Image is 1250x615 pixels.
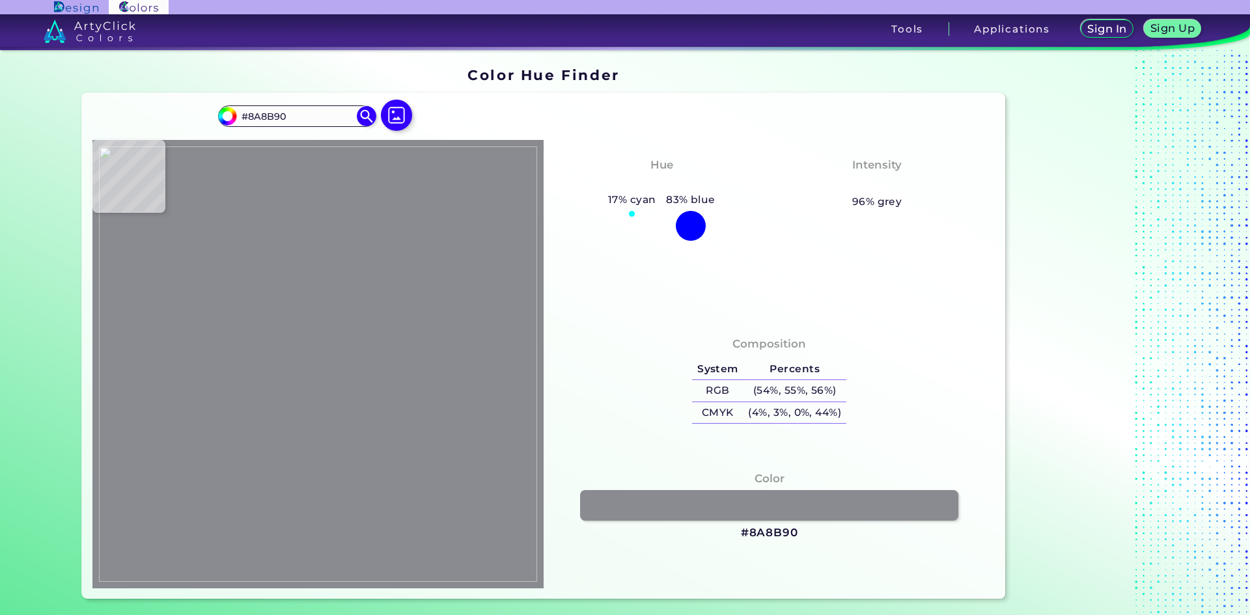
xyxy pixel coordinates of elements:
img: 29f15d72-dc32-4198-a570-d7d95d8b83ed [99,146,537,582]
h5: CMYK [692,402,743,424]
img: icon picture [381,100,412,131]
h4: Intensity [852,156,902,174]
h5: 96% grey [852,193,902,210]
h3: Applications [974,24,1050,34]
h5: System [692,359,743,380]
h3: #8A8B90 [741,525,798,541]
h5: 17% cyan [603,191,661,208]
h3: Tealish Blue [619,176,704,191]
h5: Sign Up [1152,23,1193,33]
h5: Sign In [1089,24,1125,34]
h3: Almost None [831,176,923,191]
h5: (4%, 3%, 0%, 44%) [743,402,846,424]
h4: Composition [732,335,806,353]
h5: Percents [743,359,846,380]
h5: 83% blue [661,191,720,208]
a: Sign In [1083,21,1131,37]
h1: Color Hue Finder [467,65,619,85]
a: Sign Up [1146,21,1198,37]
img: logo_artyclick_colors_white.svg [44,20,135,43]
img: icon search [357,106,376,126]
h3: Tools [891,24,923,34]
h5: (54%, 55%, 56%) [743,380,846,402]
h5: RGB [692,380,743,402]
h4: Hue [650,156,673,174]
h4: Color [755,469,785,488]
img: ArtyClick Design logo [54,1,98,14]
input: type color.. [236,107,357,125]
